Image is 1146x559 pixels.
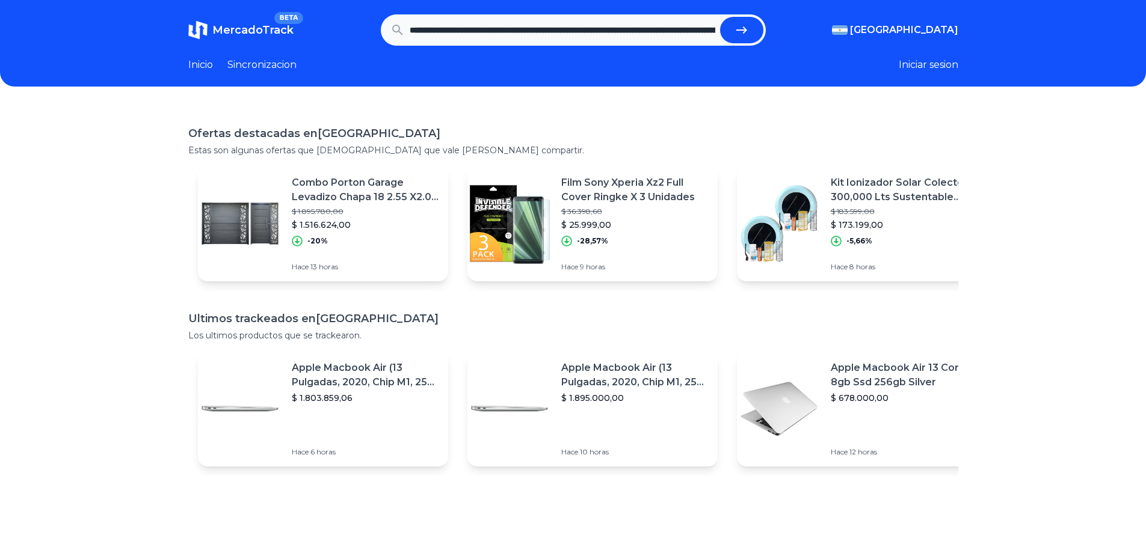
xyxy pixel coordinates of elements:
[737,351,987,466] a: Featured imageApple Macbook Air 13 Core I5 8gb Ssd 256gb Silver$ 678.000,00Hace 12 horas
[188,144,958,156] p: Estas son algunas ofertas que [DEMOGRAPHIC_DATA] que vale [PERSON_NAME] compartir.
[831,392,978,404] p: $ 678.000,00
[292,219,439,231] p: $ 1.516.624,00
[188,125,958,142] h1: Ofertas destacadas en [GEOGRAPHIC_DATA]
[831,447,978,457] p: Hace 12 horas
[561,176,708,204] p: Film Sony Xperia Xz2 Full Cover Ringke X 3 Unidades
[737,166,987,281] a: Featured imageKit Ionizador Solar Colector 300,000 Lts Sustentable Pileta$ 183.599,00$ 173.199,00...
[198,351,448,466] a: Featured imageApple Macbook Air (13 Pulgadas, 2020, Chip M1, 256 Gb De Ssd, 8 Gb De Ram) - Plata$...
[561,447,708,457] p: Hace 10 horas
[198,367,282,451] img: Featured image
[307,236,328,246] p: -20%
[467,166,718,281] a: Featured imageFilm Sony Xperia Xz2 Full Cover Ringke X 3 Unidades$ 36.398,60$ 25.999,00-28,57%Hac...
[832,25,848,35] img: Argentina
[188,20,208,40] img: MercadoTrack
[292,361,439,389] p: Apple Macbook Air (13 Pulgadas, 2020, Chip M1, 256 Gb De Ssd, 8 Gb De Ram) - Plata
[292,262,439,272] p: Hace 13 horas
[831,361,978,389] p: Apple Macbook Air 13 Core I5 8gb Ssd 256gb Silver
[831,262,978,272] p: Hace 8 horas
[831,176,978,204] p: Kit Ionizador Solar Colector 300,000 Lts Sustentable Pileta
[831,219,978,231] p: $ 173.199,00
[188,329,958,341] p: Los ultimos productos que se trackearon.
[292,176,439,204] p: Combo Porton Garage Levadizo Chapa 18 2.55 X2.05 Y Puerta
[561,361,708,389] p: Apple Macbook Air (13 Pulgadas, 2020, Chip M1, 256 Gb De Ssd, 8 Gb De Ram) - Plata
[188,20,294,40] a: MercadoTrackBETA
[212,23,294,37] span: MercadoTrack
[188,310,958,327] h1: Ultimos trackeados en [GEOGRAPHIC_DATA]
[737,182,821,266] img: Featured image
[737,367,821,451] img: Featured image
[850,23,958,37] span: [GEOGRAPHIC_DATA]
[899,58,958,72] button: Iniciar sesion
[832,23,958,37] button: [GEOGRAPHIC_DATA]
[292,207,439,216] p: $ 1.895.780,00
[561,262,708,272] p: Hace 9 horas
[577,236,608,246] p: -28,57%
[831,207,978,216] p: $ 183.599,00
[467,367,552,451] img: Featured image
[227,58,297,72] a: Sincronizacion
[198,182,282,266] img: Featured image
[274,12,303,24] span: BETA
[561,392,708,404] p: $ 1.895.000,00
[561,219,708,231] p: $ 25.999,00
[292,392,439,404] p: $ 1.803.859,06
[188,58,213,72] a: Inicio
[292,447,439,457] p: Hace 6 horas
[198,166,448,281] a: Featured imageCombo Porton Garage Levadizo Chapa 18 2.55 X2.05 Y Puerta$ 1.895.780,00$ 1.516.624,...
[846,236,872,246] p: -5,66%
[467,182,552,266] img: Featured image
[467,351,718,466] a: Featured imageApple Macbook Air (13 Pulgadas, 2020, Chip M1, 256 Gb De Ssd, 8 Gb De Ram) - Plata$...
[561,207,708,216] p: $ 36.398,60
